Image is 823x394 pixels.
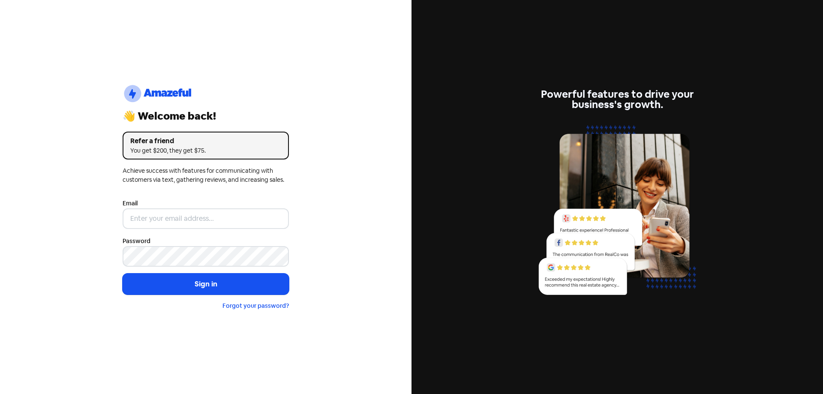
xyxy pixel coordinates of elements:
[123,166,289,184] div: Achieve success with features for communicating with customers via text, gathering reviews, and i...
[123,199,138,208] label: Email
[222,302,289,310] a: Forgot your password?
[130,146,281,155] div: You get $200, they get $75.
[534,89,700,110] div: Powerful features to drive your business's growth.
[130,136,281,146] div: Refer a friend
[534,120,700,305] img: reviews
[123,208,289,229] input: Enter your email address...
[123,237,150,246] label: Password
[123,274,289,295] button: Sign in
[123,111,289,121] div: 👋 Welcome back!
